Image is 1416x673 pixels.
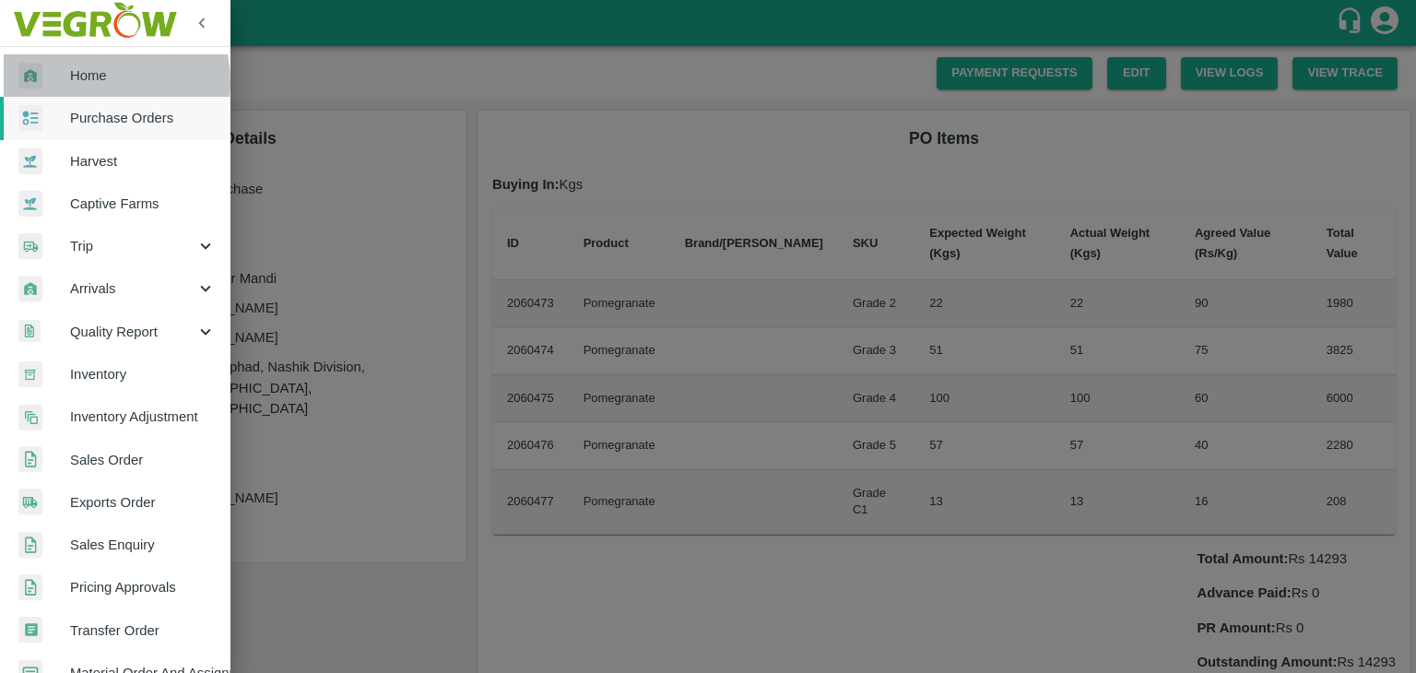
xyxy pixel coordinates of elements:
span: Quality Report [70,322,195,342]
span: Sales Enquiry [70,535,216,555]
span: Arrivals [70,278,195,299]
span: Trip [70,236,195,256]
img: inventory [18,404,42,431]
span: Pricing Approvals [70,577,216,597]
img: sales [18,446,42,473]
span: Inventory Adjustment [70,407,216,427]
img: sales [18,574,42,601]
img: harvest [18,148,42,175]
span: Purchase Orders [70,108,216,128]
img: delivery [18,233,42,260]
img: whArrival [18,63,42,89]
img: harvest [18,190,42,218]
span: Captive Farms [70,194,216,214]
img: whArrival [18,276,42,302]
img: sales [18,532,42,559]
span: Harvest [70,151,216,171]
span: Exports Order [70,492,216,513]
span: Home [70,65,216,86]
img: whTransfer [18,617,42,643]
span: Transfer Order [70,620,216,641]
span: Inventory [70,364,216,384]
img: reciept [18,105,42,132]
span: Sales Order [70,450,216,470]
img: whInventory [18,361,42,388]
img: qualityReport [18,320,41,343]
img: shipments [18,489,42,515]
